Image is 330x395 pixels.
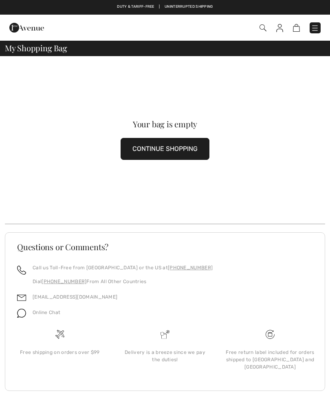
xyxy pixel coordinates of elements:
[293,24,300,32] img: Shopping Bag
[266,330,275,339] img: Free shipping on orders over $99
[121,138,209,160] button: CONTINUE SHOPPING
[9,20,44,36] img: 1ère Avenue
[5,44,67,52] span: My Shopping Bag
[276,24,283,32] img: My Info
[17,309,26,318] img: chat
[224,349,316,371] div: Free return label included for orders shipped to [GEOGRAPHIC_DATA] and [GEOGRAPHIC_DATA]
[119,349,211,363] div: Delivery is a breeze since we pay the duties!
[42,279,86,284] a: [PHONE_NUMBER]
[17,293,26,302] img: email
[21,120,309,128] div: Your bag is empty
[33,278,213,285] p: Dial From All Other Countries
[17,266,26,275] img: call
[161,330,169,339] img: Delivery is a breeze since we pay the duties!
[55,330,64,339] img: Free shipping on orders over $99
[9,23,44,31] a: 1ère Avenue
[311,24,319,32] img: Menu
[14,349,106,356] div: Free shipping on orders over $99
[260,24,266,31] img: Search
[33,264,213,271] p: Call us Toll-Free from [GEOGRAPHIC_DATA] or the US at
[33,310,60,315] span: Online Chat
[33,294,117,300] a: [EMAIL_ADDRESS][DOMAIN_NAME]
[168,265,213,271] a: [PHONE_NUMBER]
[17,243,313,251] h3: Questions or Comments?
